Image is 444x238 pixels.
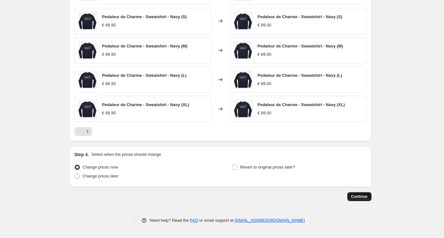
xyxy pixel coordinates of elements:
span: Pedaleur de Charme - Sweatshirt - Navy (S) [258,14,343,19]
p: Select when the prices should change [91,151,161,158]
button: Continue [347,192,371,201]
button: Next [83,127,92,136]
div: € 89.00 [258,51,271,58]
h2: Step 4. [74,151,89,158]
span: Pedaleur de Charme - Sweatshirt - Navy (L) [102,73,187,78]
span: Continue [351,194,368,199]
div: € 89.00 [258,81,271,87]
span: Pedaleur de Charme - Sweatshirt - Navy (M) [258,44,343,48]
a: FAQ [190,218,198,223]
span: Change prices later [83,174,119,178]
span: or email support at [198,218,235,223]
div: € 89.95 [102,22,116,28]
div: € 89.95 [102,81,116,87]
img: La_Machine_Pedaleur_de_Charme_Navy_Sweatshirt_Flat_80x.jpg [233,41,253,60]
img: La_Machine_Pedaleur_de_Charme_Navy_Sweatshirt_Flat_80x.jpg [233,11,253,31]
div: € 89.00 [258,110,271,116]
span: Pedaleur de Charme - Sweatshirt - Navy (L) [258,73,342,78]
span: Pedaleur de Charme - Sweatshirt - Navy (M) [102,44,188,48]
nav: Pagination [74,127,92,136]
div: € 89.95 [102,110,116,116]
span: Revert to original prices later? [240,165,295,169]
span: Pedaleur de Charme - Sweatshirt - Navy (S) [102,14,187,19]
a: [EMAIL_ADDRESS][DOMAIN_NAME] [235,218,305,223]
img: La_Machine_Pedaleur_de_Charme_Navy_Sweatshirt_Flat_80x.jpg [78,70,97,89]
span: Pedaleur de Charme - Sweatshirt - Navy (XL) [258,102,345,107]
img: La_Machine_Pedaleur_de_Charme_Navy_Sweatshirt_Flat_80x.jpg [233,99,253,119]
img: La_Machine_Pedaleur_de_Charme_Navy_Sweatshirt_Flat_80x.jpg [78,99,97,119]
img: La_Machine_Pedaleur_de_Charme_Navy_Sweatshirt_Flat_80x.jpg [78,11,97,31]
img: La_Machine_Pedaleur_de_Charme_Navy_Sweatshirt_Flat_80x.jpg [233,70,253,89]
div: € 89.00 [258,22,271,28]
span: Need help? Read the [150,218,190,223]
span: Pedaleur de Charme - Sweatshirt - Navy (XL) [102,102,190,107]
span: Change prices now [83,165,118,169]
div: € 89.95 [102,51,116,58]
img: La_Machine_Pedaleur_de_Charme_Navy_Sweatshirt_Flat_80x.jpg [78,41,97,60]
